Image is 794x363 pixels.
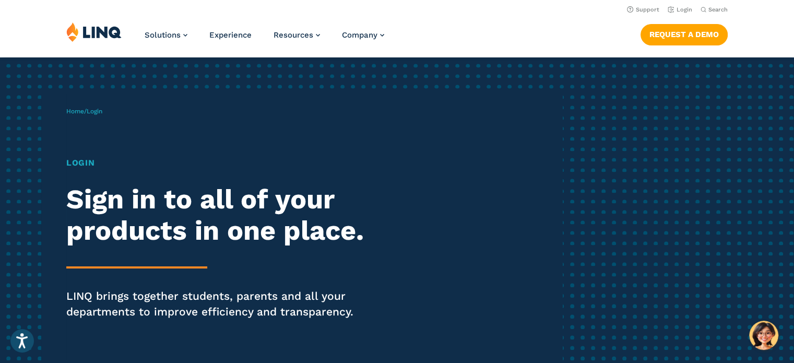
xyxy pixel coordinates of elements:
[749,321,778,350] button: Hello, have a question? Let’s chat.
[274,30,320,40] a: Resources
[701,6,728,14] button: Open Search Bar
[342,30,377,40] span: Company
[627,6,659,13] a: Support
[708,6,728,13] span: Search
[66,184,372,247] h2: Sign in to all of your products in one place.
[145,30,181,40] span: Solutions
[209,30,252,40] a: Experience
[274,30,313,40] span: Resources
[66,108,84,115] a: Home
[641,24,728,45] a: Request a Demo
[66,108,102,115] span: /
[668,6,692,13] a: Login
[342,30,384,40] a: Company
[66,288,372,320] p: LINQ brings together students, parents and all your departments to improve efficiency and transpa...
[145,30,187,40] a: Solutions
[145,22,384,56] nav: Primary Navigation
[641,22,728,45] nav: Button Navigation
[66,157,372,169] h1: Login
[66,22,122,42] img: LINQ | K‑12 Software
[87,108,102,115] span: Login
